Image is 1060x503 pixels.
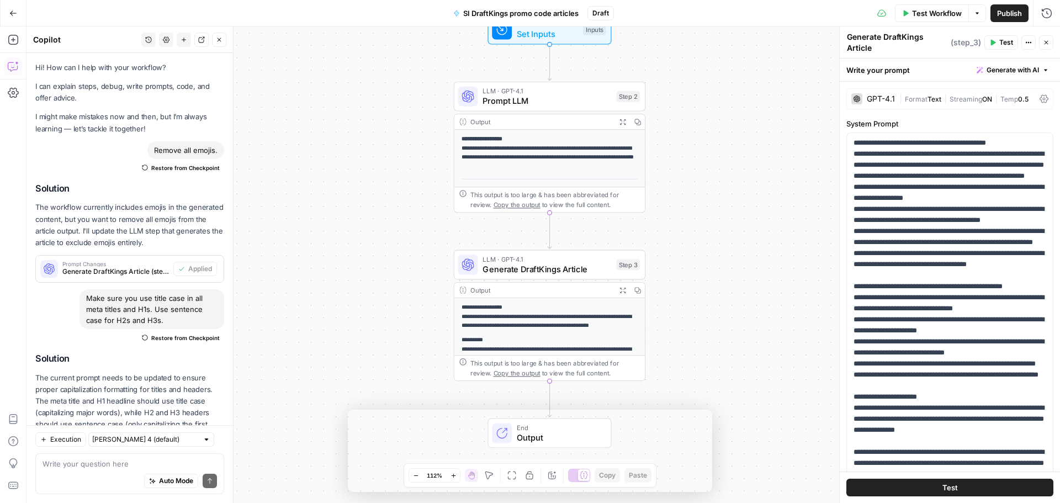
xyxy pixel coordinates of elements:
span: Prompt Changes [62,261,169,267]
span: ON [982,95,992,103]
span: Streaming [950,95,982,103]
span: Format [905,95,928,103]
p: I might make mistakes now and then, but I’m always learning — let’s tackle it together! [35,111,224,134]
span: Set Inputs [517,28,578,40]
span: Text [928,95,941,103]
span: 0.5 [1018,95,1029,103]
span: Auto Mode [159,476,193,486]
span: SI DraftKings promo code articles [463,8,579,19]
button: Restore from Checkpoint [137,331,224,345]
button: Test [846,479,1053,496]
span: ( step_3 ) [951,37,981,48]
div: Output [470,285,612,295]
div: Make sure you use title case in all meta titles and H1s. Use sentence case for H2s and H3s. [79,289,224,329]
span: Temp [1000,95,1018,103]
button: SI DraftKings promo code articles [447,4,585,22]
g: Edge from step_3 to end [548,381,552,417]
button: Restore from Checkpoint [137,161,224,174]
span: Restore from Checkpoint [151,333,220,342]
div: Remove all emojis. [147,141,224,159]
p: I can explain steps, debug, write prompts, code, and offer advice. [35,81,224,104]
div: This output is too large & has been abbreviated for review. to view the full content. [470,190,640,210]
span: Test Workflow [912,8,962,19]
span: Draft [592,8,609,18]
h2: Solution [35,183,224,194]
button: Test [984,35,1018,50]
span: | [941,93,950,104]
span: Generate with AI [987,65,1039,75]
input: Claude Sonnet 4 (default) [92,434,198,445]
span: Test [999,38,1013,47]
button: Publish [990,4,1029,22]
span: Generate DraftKings Article [483,263,611,275]
textarea: Generate DraftKings Article [847,31,948,54]
p: The current prompt needs to be updated to ensure proper capitalization formatting for titles and ... [35,372,224,442]
label: System Prompt [846,118,1053,129]
p: The workflow currently includes emojis in the generated content, but you want to remove all emoji... [35,202,224,248]
iframe: Survey from AirOps [348,410,712,492]
button: Applied [173,262,217,276]
div: Step 2 [617,91,640,102]
span: Publish [997,8,1022,19]
button: Auto Mode [144,474,198,488]
div: Inputs [583,24,606,35]
div: This output is too large & has been abbreviated for review. to view the full content. [470,358,640,378]
span: | [992,93,1000,104]
g: Edge from step_2 to step_3 [548,213,552,248]
span: Generate DraftKings Article (step_3) [62,267,169,277]
span: Restore from Checkpoint [151,163,220,172]
span: LLM · GPT-4.1 [483,86,611,96]
span: Execution [50,435,81,444]
button: Test Workflow [895,4,968,22]
span: LLM · GPT-4.1 [483,254,611,264]
span: Copy the output [494,369,540,377]
button: Execution [35,432,86,447]
div: WorkflowSet InputsInputs [454,15,645,45]
span: Test [942,482,958,493]
div: Output [470,117,612,127]
h2: Solution [35,353,224,364]
g: Edge from start to step_2 [548,45,552,81]
span: | [899,93,905,104]
div: Step 3 [617,259,640,270]
div: GPT-4.1 [867,95,895,103]
div: Write your prompt [840,59,1060,81]
span: Applied [188,264,212,274]
button: Generate with AI [972,63,1053,77]
span: Copy the output [494,201,540,208]
span: Prompt LLM [483,94,611,107]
